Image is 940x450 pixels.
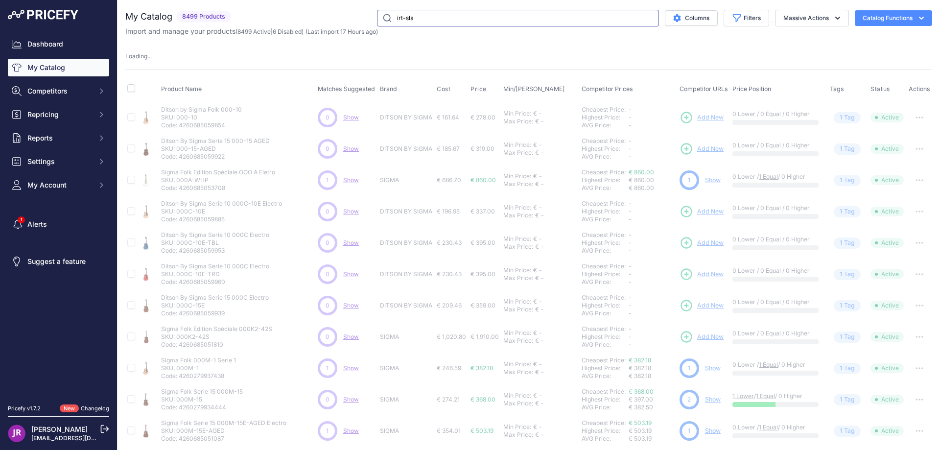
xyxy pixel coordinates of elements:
span: 0 [326,270,329,279]
span: Tag [834,206,861,217]
span: Active [870,269,904,279]
a: Add New [680,236,724,250]
div: Max Price: [503,212,533,219]
a: Cheapest Price: [582,231,626,238]
p: 0 Lower / / 0 Higher [732,173,820,181]
span: € 382.18 [470,364,493,372]
a: Show [705,364,721,372]
a: Show [343,239,359,246]
div: - [537,110,542,118]
div: - [539,337,544,345]
p: Sigma Folk 000M-1 Serie 1 [161,356,236,364]
div: € [533,360,537,368]
div: - [539,274,544,282]
span: € 395.00 [470,270,495,278]
a: € 860.00 [629,168,654,176]
p: 0 Lower / / 0 Higher [732,361,820,369]
div: - [537,172,542,180]
span: 1 [840,301,842,310]
span: 1 [840,144,842,154]
div: € [535,149,539,157]
span: 0 [326,332,329,341]
span: - [629,302,632,309]
p: 0 Lower / 0 Equal / 0 Higher [732,236,820,243]
span: 8499 Products [176,11,231,23]
span: 0 [326,144,329,153]
span: - [629,121,632,129]
a: Cheapest Price: [582,294,626,301]
div: € [533,110,537,118]
div: € [533,204,537,212]
span: Add New [697,238,724,248]
span: - [629,145,632,152]
a: 1 Equal [759,361,778,368]
a: Cheapest Price: [582,200,626,207]
span: € 686.70 [437,176,461,184]
p: 0 Lower / 0 Equal / 0 Higher [732,298,820,306]
p: 0 Lower / 0 Equal / 0 Higher [732,267,820,275]
span: Tag [834,332,861,343]
span: - [629,341,632,348]
div: € [533,235,537,243]
a: Add New [680,267,724,281]
div: € 860.00 [629,184,676,192]
span: - [629,106,632,113]
span: ( | ) [235,28,304,35]
span: Show [343,270,359,278]
div: Min Price: [503,204,531,212]
p: DITSON BY SIGMA [380,239,433,247]
div: Max Price: [503,149,533,157]
a: [EMAIL_ADDRESS][DOMAIN_NAME] [31,434,134,442]
span: Show [343,176,359,184]
a: Add New [680,142,724,156]
p: SKU: 000C-15E [161,302,269,309]
div: AVG Price: [582,309,629,317]
div: € [533,298,537,306]
span: - [629,239,632,246]
a: Show [343,364,359,372]
span: Tag [834,363,861,374]
span: - [629,325,632,332]
span: My Account [27,180,92,190]
p: Code: 4260685053708 [161,184,275,192]
button: Filters [724,10,769,26]
span: € 209.46 [437,302,462,309]
span: - [629,114,632,121]
div: - [537,298,542,306]
p: SKU: 000M-1 [161,364,236,372]
span: Active [870,301,904,310]
span: Show [343,145,359,152]
span: Active [870,207,904,216]
span: Repricing [27,110,92,119]
div: - [539,243,544,251]
a: Changelog [81,405,109,412]
div: € [535,306,539,313]
div: - [539,118,544,125]
div: - [537,266,542,274]
a: Alerts [8,215,109,233]
span: Add New [697,332,724,342]
span: € 278.00 [470,114,495,121]
span: Settings [27,157,92,166]
div: Highest Price: [582,145,629,153]
p: Sigma Folk Edition Spéciale OOO A Eletro [161,168,275,176]
p: Code: 4260685059922 [161,153,270,161]
span: € 319.00 [470,145,494,152]
span: Add New [697,207,724,216]
div: AVG Price: [582,153,629,161]
a: Suggest a feature [8,253,109,270]
span: € 395.00 [470,239,495,246]
a: 1 Equal [759,173,778,180]
a: Cheapest Price: [582,325,626,332]
button: Reports [8,129,109,147]
div: - [537,360,542,368]
div: AVG Price: [582,278,629,286]
a: Dashboard [8,35,109,53]
span: - [629,247,632,254]
span: 1 [840,238,842,248]
span: - [629,309,632,317]
a: My Catalog [8,59,109,76]
div: Max Price: [503,306,533,313]
span: Show [343,302,359,309]
div: Min Price: [503,298,531,306]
